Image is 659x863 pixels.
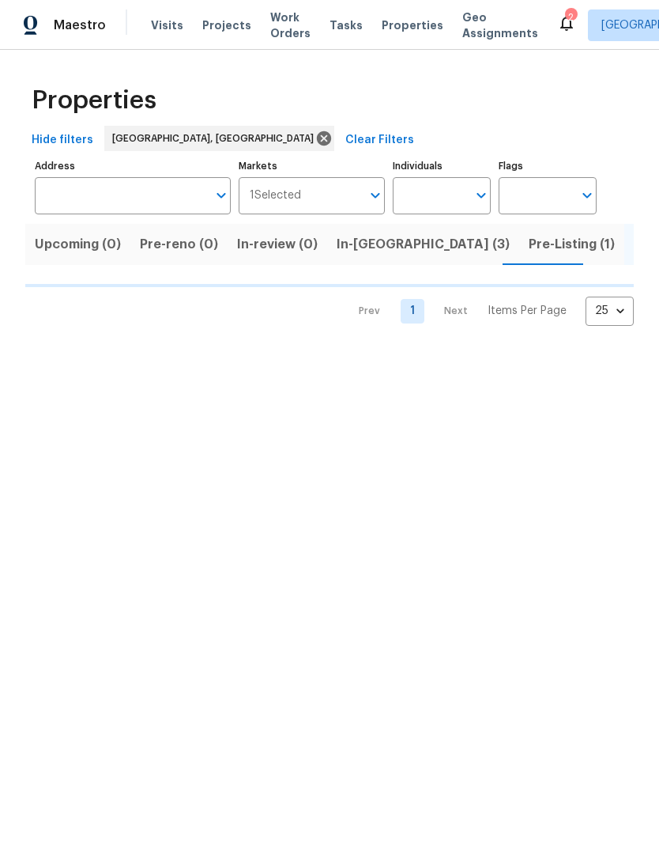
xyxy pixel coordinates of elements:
span: 1 Selected [250,189,301,203]
span: Work Orders [270,9,311,41]
a: Goto page 1 [401,299,424,324]
span: Properties [382,17,443,33]
button: Hide filters [25,126,100,155]
div: [GEOGRAPHIC_DATA], [GEOGRAPHIC_DATA] [104,126,334,151]
span: Properties [32,93,156,108]
label: Markets [239,161,386,171]
span: Pre-Listing (1) [529,233,615,255]
label: Individuals [393,161,491,171]
span: Geo Assignments [462,9,538,41]
label: Address [35,161,231,171]
button: Open [470,184,492,206]
span: Tasks [329,20,363,31]
span: In-[GEOGRAPHIC_DATA] (3) [337,233,510,255]
p: Items Per Page [488,303,567,319]
span: Upcoming (0) [35,233,121,255]
button: Open [364,184,386,206]
label: Flags [499,161,597,171]
button: Clear Filters [339,126,420,155]
span: Projects [202,17,251,33]
button: Open [210,184,232,206]
span: Clear Filters [345,131,414,150]
button: Open [576,184,598,206]
span: [GEOGRAPHIC_DATA], [GEOGRAPHIC_DATA] [112,131,320,146]
span: In-review (0) [237,233,318,255]
span: Visits [151,17,183,33]
span: Hide filters [32,131,93,150]
div: 2 [565,9,576,25]
span: Maestro [54,17,106,33]
nav: Pagination Navigation [344,297,634,326]
div: 25 [586,290,634,331]
span: Pre-reno (0) [140,233,218,255]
